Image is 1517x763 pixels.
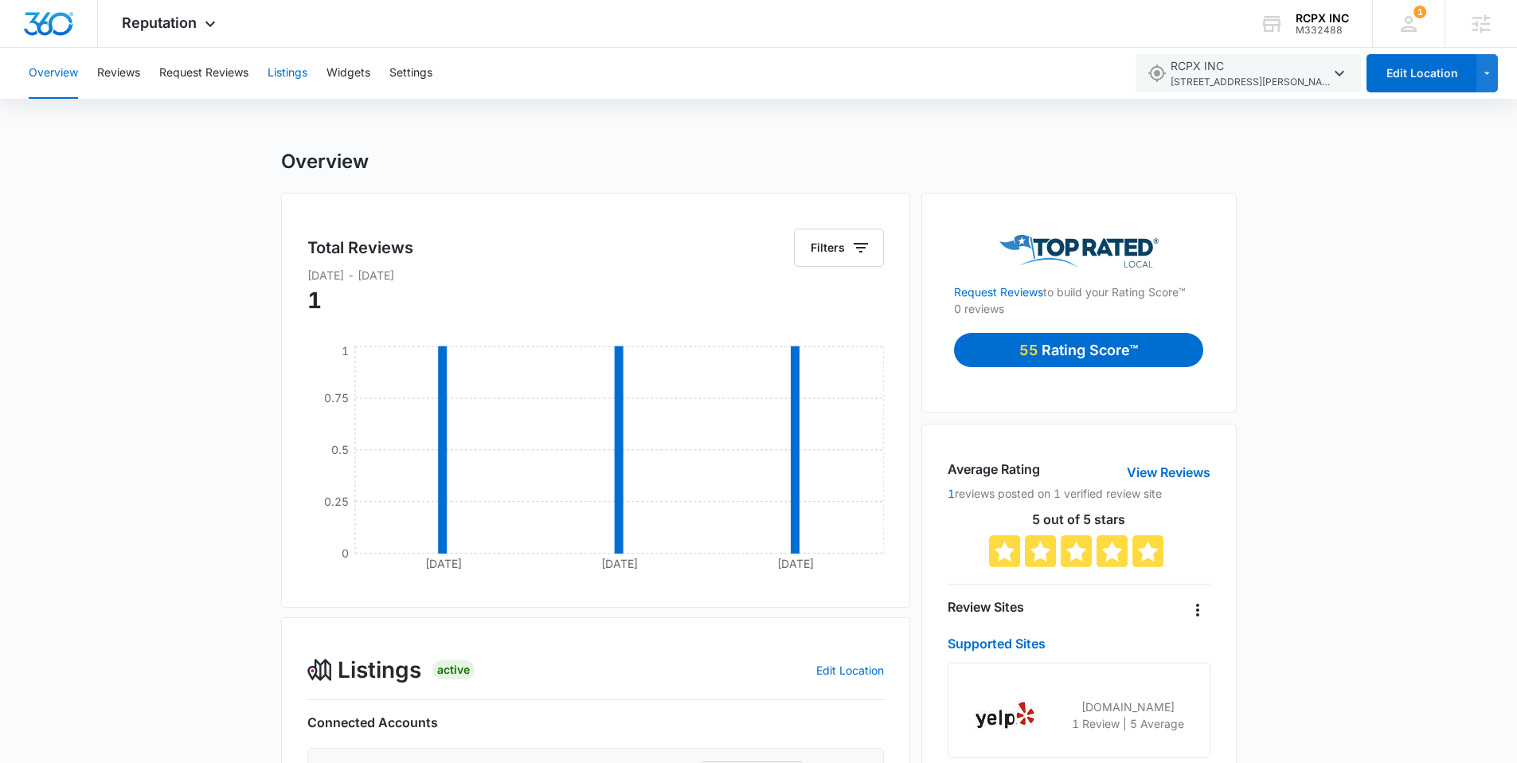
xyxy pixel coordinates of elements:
[1296,25,1349,36] div: account id
[323,391,348,405] tspan: 0.75
[1136,54,1361,92] button: RCPX INC[STREET_ADDRESS][PERSON_NAME],[PERSON_NAME],GA
[281,150,369,174] h1: Overview
[1072,715,1184,732] p: 1 Review | 5 Average
[948,460,1040,479] h4: Average Rating
[1366,54,1476,92] button: Edit Location
[43,92,56,105] img: tab_domain_overview_orange.svg
[948,513,1210,526] p: 5 out of 5 stars
[323,495,348,508] tspan: 0.25
[1413,6,1426,18] span: 1
[424,557,461,570] tspan: [DATE]
[61,94,143,104] div: Domain Overview
[999,235,1159,268] img: Top Rated Local Logo
[268,48,307,99] button: Listings
[1413,6,1426,18] div: notifications count
[176,94,268,104] div: Keywords by Traffic
[389,48,432,99] button: Settings
[794,229,884,267] button: Filters
[954,268,1203,300] p: to build your Rating Score™
[432,660,475,679] div: Active
[948,487,955,500] a: 1
[816,663,884,677] a: Edit Location
[307,287,322,314] span: 1
[1019,339,1042,361] p: 55
[948,636,1046,651] a: Supported Sites
[1171,75,1330,90] span: [STREET_ADDRESS][PERSON_NAME] , [PERSON_NAME] , GA
[159,48,248,99] button: Request Reviews
[307,236,413,260] h5: Total Reviews
[954,300,1203,317] p: 0 reviews
[1042,339,1138,361] p: Rating Score™
[1072,698,1184,715] p: [DOMAIN_NAME]
[122,14,197,31] span: Reputation
[158,92,171,105] img: tab_keywords_by_traffic_grey.svg
[25,41,38,54] img: website_grey.svg
[338,653,421,687] span: Listings
[1127,463,1210,482] a: View Reviews
[41,41,175,54] div: Domain: [DOMAIN_NAME]
[948,485,1210,502] p: reviews posted on 1 verified review site
[948,597,1024,616] h4: Review Sites
[954,285,1043,299] a: Request Reviews
[341,546,348,560] tspan: 0
[330,443,348,456] tspan: 0.5
[29,48,78,99] button: Overview
[25,25,38,38] img: logo_orange.svg
[97,48,140,99] button: Reviews
[326,48,370,99] button: Widgets
[777,557,814,570] tspan: [DATE]
[307,713,885,732] h6: Connected Accounts
[1171,57,1330,90] span: RCPX INC
[1185,597,1210,623] button: Overflow Menu
[601,557,638,570] tspan: [DATE]
[1296,12,1349,25] div: account name
[341,344,348,358] tspan: 1
[45,25,78,38] div: v 4.0.24
[307,267,885,284] p: [DATE] - [DATE]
